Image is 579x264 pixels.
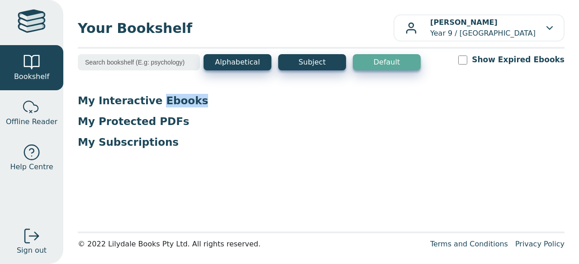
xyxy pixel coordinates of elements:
[472,54,565,65] label: Show Expired Ebooks
[17,245,47,256] span: Sign out
[78,18,394,38] span: Your Bookshelf
[6,116,57,127] span: Offline Reader
[394,14,565,42] button: [PERSON_NAME]Year 9 / [GEOGRAPHIC_DATA]
[10,162,53,172] span: Help Centre
[430,18,498,27] b: [PERSON_NAME]
[14,71,49,82] span: Bookshelf
[430,240,508,248] a: Terms and Conditions
[278,54,346,70] button: Subject
[430,17,536,39] p: Year 9 / [GEOGRAPHIC_DATA]
[515,240,565,248] a: Privacy Policy
[353,54,421,70] button: Default
[78,239,423,250] div: © 2022 Lilydale Books Pty Ltd. All rights reserved.
[78,54,200,70] input: Search bookshelf (E.g: psychology)
[78,115,565,128] p: My Protected PDFs
[78,135,565,149] p: My Subscriptions
[78,94,565,107] p: My Interactive Ebooks
[204,54,271,70] button: Alphabetical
